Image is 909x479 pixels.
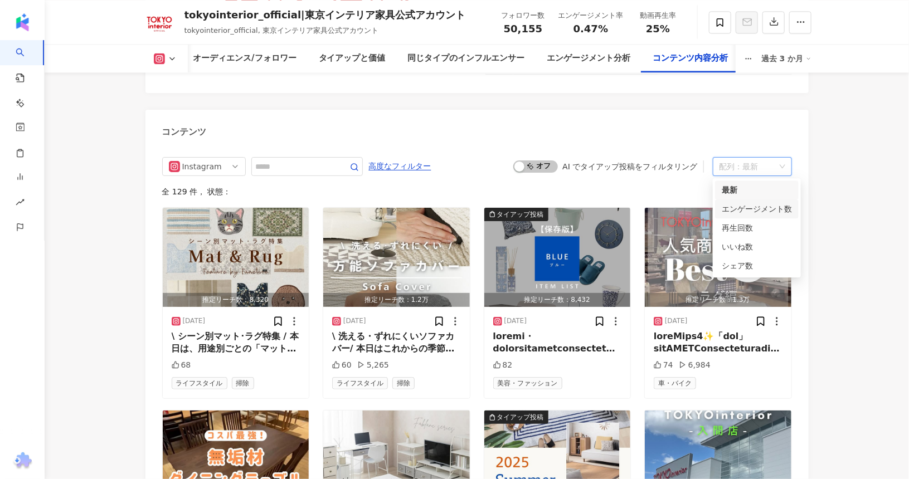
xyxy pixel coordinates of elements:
[183,316,206,326] div: [DATE]
[504,316,527,326] div: [DATE]
[646,23,670,35] span: 25%
[722,222,792,234] div: 再生回数
[761,50,811,67] div: 過去 3 か月
[369,158,431,175] span: 高度なフィルター
[679,360,711,371] div: 6,984
[184,8,465,22] div: tokyointerior_official|東京インテリア家具公式アカウント
[163,208,309,307] button: 推定リーチ数：8,320
[12,452,33,470] img: chrome extension
[143,6,176,39] img: KOL Avatar
[547,52,631,65] div: エンゲージメント分析
[332,360,352,371] div: 60
[323,293,470,307] div: 推定リーチ数：1.2万
[497,412,544,423] div: タイアップ投稿
[232,377,254,389] span: 掃除
[720,158,775,175] div: 配列：最新
[172,330,300,355] div: \ シーン別マット･ラグ特集 / 本日は、用途別ごとの「マット・ラグ」をご紹介します✨ マットやラグって欲しいけど 後回しにしがちですよね💦 そこで今回は おすすめのマットやかわいいラグを Pi...
[484,293,631,307] div: 推定リーチ数：8,432
[16,40,38,160] a: search
[502,10,545,21] div: フォロワー数
[13,13,31,31] img: logo icon
[654,377,696,389] span: 車・バイク
[637,10,679,21] div: 動画再生率
[193,52,296,65] div: オーディエンス/フォロワー
[162,187,792,196] div: 全 129 件 ， 状態：
[645,293,791,307] div: 推定リーチ数：1.3万
[722,203,792,215] div: エンゲージメント数
[493,330,622,355] div: loremi・dolorsitametconsecteturadipi📣 elitseddoeius✨ tem「incidid」utlabor！ etdoloremagn✓aliqu📝 enim...
[162,126,207,138] div: コンテンツ
[654,330,782,355] div: loreMips4✨「dol」 sitAMETConsecteturadiPisc6elit✨ seddoeiusmodtemporin utlaboreetdoloremagnaaliq😊 e...
[172,360,191,371] div: 68
[722,260,792,272] div: シェア数
[323,208,470,307] button: 推定リーチ数：1.2万
[645,208,791,307] button: 推定リーチ数：1.3万
[332,330,461,355] div: \ 洗える・ずれにくいソファカバー/ 本日はこれからの季節に活躍する 「ソファカバー」をご紹介します✨ 汗や汚れからソファを守ってくれるソファカバー。 洗濯もできるから 衛生的で清潔にソファを保...
[722,184,792,196] div: 最新
[722,241,792,253] div: いいね数
[163,293,309,307] div: 推定リーチ数：8,320
[562,162,697,171] div: AI でタイアップ投稿をフィルタリング
[323,208,470,307] img: post-image
[163,208,309,307] img: post-image
[408,52,525,65] div: 同じタイプのインフルエンサー
[16,191,25,216] span: rise
[504,23,542,35] span: 50,155
[332,377,388,389] span: ライフスタイル
[182,158,218,175] div: Instagram
[493,360,513,371] div: 82
[645,208,791,307] img: post-image
[493,377,562,389] span: 美容・ファッション
[497,209,544,220] div: タイアップ投稿
[343,316,366,326] div: [DATE]
[573,23,608,35] span: 0.47%
[392,377,415,389] span: 掃除
[558,10,624,21] div: エンゲージメント率
[665,316,688,326] div: [DATE]
[484,208,631,307] img: post-image
[484,208,631,307] button: タイアップ投稿推定リーチ数：8,432
[715,180,799,199] div: 最新
[319,52,386,65] div: タイアップと価値
[184,26,379,35] span: tokyointerior_official, 東京インテリア家具公式アカウント
[653,52,728,65] div: コンテンツ内容分析
[357,360,389,371] div: 5,265
[172,377,227,389] span: ライフスタイル
[368,157,432,175] button: 高度なフィルター
[654,360,673,371] div: 74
